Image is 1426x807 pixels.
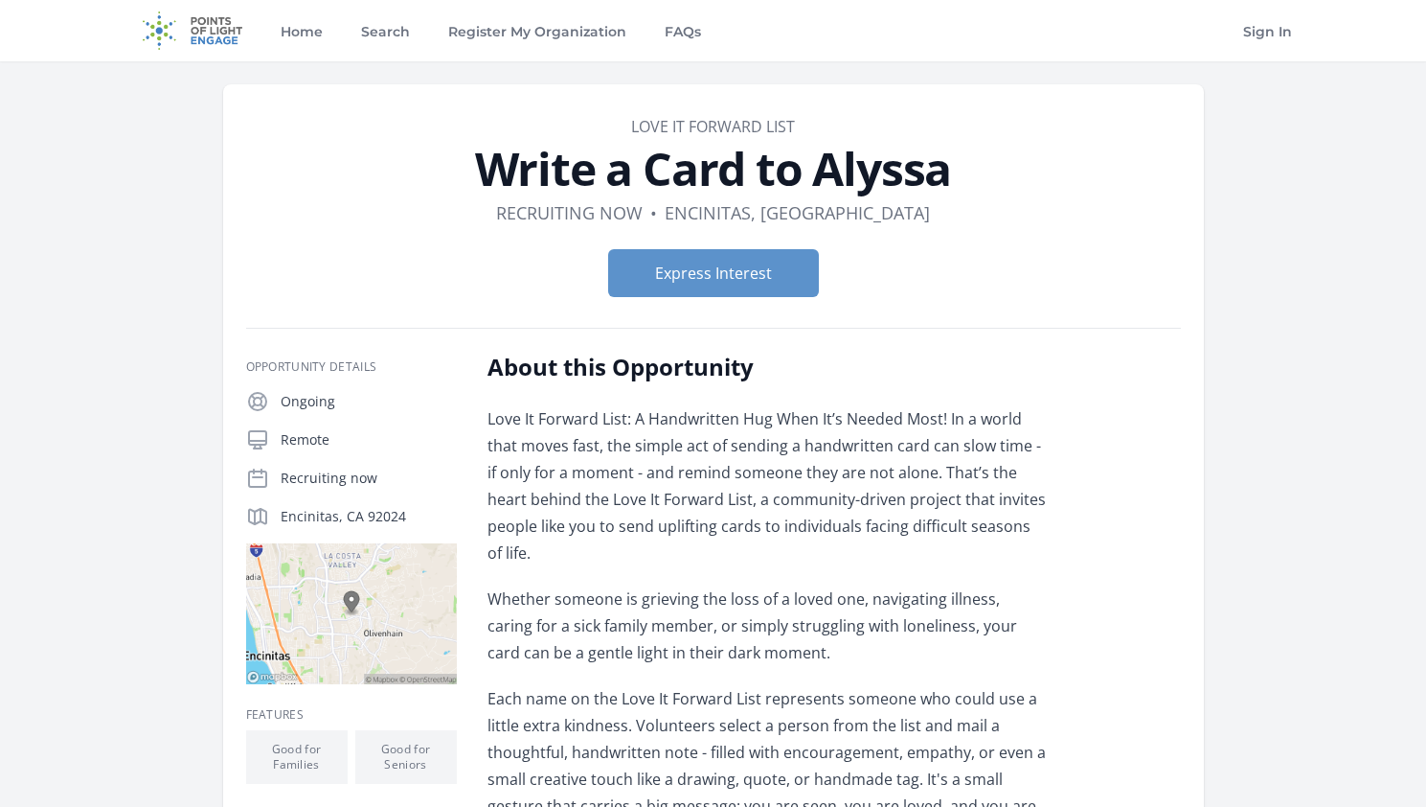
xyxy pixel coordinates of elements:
p: Remote [281,430,457,450]
p: Recruiting now [281,469,457,488]
p: Ongoing [281,392,457,411]
div: • [650,199,657,226]
h3: Features [246,707,457,723]
h3: Opportunity Details [246,359,457,375]
a: Love it Forward List [631,116,795,137]
p: Love It Forward List: A Handwritten Hug When It’s Needed Most! In a world that moves fast, the si... [487,405,1048,566]
h2: About this Opportunity [487,352,1048,382]
p: Whether someone is grieving the loss of a loved one, navigating illness, caring for a sick family... [487,586,1048,666]
p: Encinitas, CA 92024 [281,507,457,526]
dd: Recruiting now [496,199,643,226]
li: Good for Seniors [355,730,457,784]
h1: Write a Card to Alyssa [246,146,1181,192]
dd: Encinitas, [GEOGRAPHIC_DATA] [665,199,930,226]
img: Map [246,543,457,684]
button: Express Interest [608,249,819,297]
li: Good for Families [246,730,348,784]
